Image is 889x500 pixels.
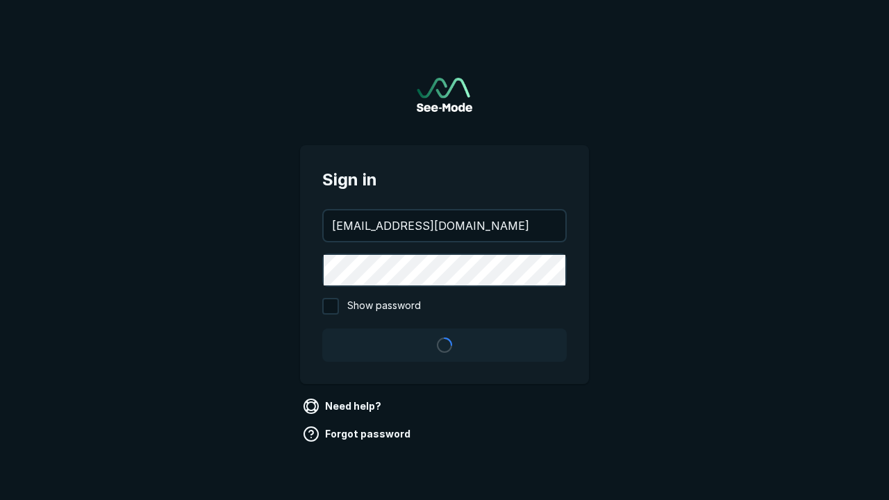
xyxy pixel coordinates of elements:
input: your@email.com [324,210,565,241]
img: See-Mode Logo [417,78,472,112]
span: Show password [347,298,421,315]
a: Need help? [300,395,387,417]
span: Sign in [322,167,567,192]
a: Forgot password [300,423,416,445]
a: Go to sign in [417,78,472,112]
